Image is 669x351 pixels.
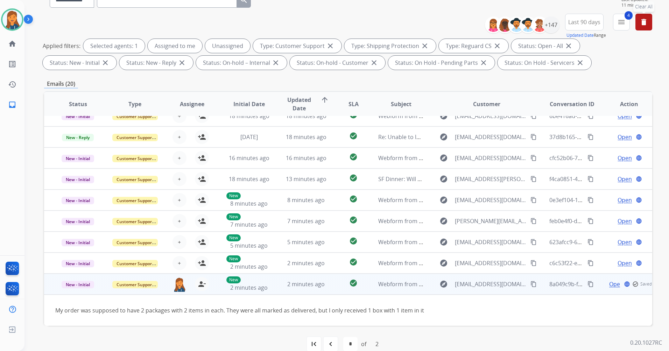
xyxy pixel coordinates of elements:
[587,239,594,245] mat-icon: content_copy
[617,18,626,26] mat-icon: menu
[455,196,527,204] span: [EMAIL_ADDRESS][DOMAIN_NAME]
[566,32,606,38] span: Range
[62,218,94,225] span: New - Initial
[530,197,537,203] mat-icon: content_copy
[378,175,493,183] span: SF Dinner: Will you join us [PERSON_NAME]?
[62,281,94,288] span: New - Initial
[205,39,250,53] div: Unassigned
[549,217,654,225] span: feb0e4f0-d47a-4aab-8401-e4b025aa63ef
[388,56,495,70] div: Status: On Hold - Pending Parts
[148,39,202,53] div: Assigned to me
[172,256,186,270] button: +
[230,284,268,291] span: 2 minutes ago
[8,101,16,109] mat-icon: inbox
[8,40,16,48] mat-icon: home
[530,176,537,182] mat-icon: content_copy
[549,196,653,204] span: 0e3ef104-1d71-4993-afd3-00c653589aaf
[226,255,241,262] p: New
[62,113,94,120] span: New - Initial
[439,259,448,267] mat-icon: explore
[530,239,537,245] mat-icon: content_copy
[112,134,158,141] span: Customer Support
[62,155,94,162] span: New - Initial
[530,218,537,224] mat-icon: content_copy
[618,238,632,246] span: Open
[178,154,181,162] span: +
[287,238,325,246] span: 5 minutes ago
[378,154,537,162] span: Webform from [EMAIL_ADDRESS][DOMAIN_NAME] on [DATE]
[530,281,537,287] mat-icon: content_copy
[172,193,186,207] button: +
[378,196,537,204] span: Webform from [EMAIL_ADDRESS][DOMAIN_NAME] on [DATE]
[498,56,591,70] div: Status: On Hold - Servicers
[321,96,329,104] mat-icon: arrow_upward
[226,234,241,241] p: New
[69,100,87,108] span: Status
[349,279,358,287] mat-icon: check_circle
[349,174,358,182] mat-icon: check_circle
[439,154,448,162] mat-icon: explore
[287,196,325,204] span: 8 minutes ago
[272,58,280,67] mat-icon: close
[112,218,158,225] span: Customer Support
[349,153,358,161] mat-icon: check_circle
[101,58,110,67] mat-icon: close
[198,238,206,246] mat-icon: person_add
[587,281,594,287] mat-icon: content_copy
[550,100,594,108] span: Conversation ID
[378,238,537,246] span: Webform from [EMAIL_ADDRESS][DOMAIN_NAME] on [DATE]
[640,281,652,287] span: Saved
[587,155,594,161] mat-icon: content_copy
[196,56,287,70] div: Status: On-hold – Internal
[587,197,594,203] mat-icon: content_copy
[530,155,537,161] mat-icon: content_copy
[112,260,158,267] span: Customer Support
[172,214,186,228] button: +
[595,92,652,116] th: Action
[283,96,315,112] span: Updated Date
[62,260,94,267] span: New - Initial
[172,277,186,292] img: agent-avatar
[2,10,22,29] img: avatar
[310,340,318,348] mat-icon: first_page
[624,281,630,287] mat-icon: language
[178,58,186,67] mat-icon: close
[421,42,429,50] mat-icon: close
[455,154,527,162] span: [EMAIL_ADDRESS][DOMAIN_NAME]
[62,134,94,141] span: New - Reply
[198,133,206,141] mat-icon: person_add
[493,42,501,50] mat-icon: close
[636,197,642,203] mat-icon: language
[119,56,193,70] div: Status: New - Reply
[549,133,656,141] span: 37d8b165-6480-4dc7-9189-9cc1431c84ec
[83,39,145,53] div: Selected agents: 1
[8,80,16,89] mat-icon: history
[349,216,358,224] mat-icon: check_circle
[636,134,642,140] mat-icon: language
[178,217,181,225] span: +
[287,259,325,267] span: 2 minutes ago
[530,260,537,266] mat-icon: content_copy
[625,11,633,20] span: 4
[378,217,580,225] span: Webform from [PERSON_NAME][EMAIL_ADDRESS][DOMAIN_NAME] on [DATE]
[198,154,206,162] mat-icon: person_add
[378,280,537,288] span: Webform from [EMAIL_ADDRESS][DOMAIN_NAME] on [DATE]
[473,100,500,108] span: Customer
[172,235,186,249] button: +
[618,259,632,267] span: Open
[240,133,258,141] span: [DATE]
[62,197,94,204] span: New - Initial
[391,100,411,108] span: Subject
[287,217,325,225] span: 7 minutes ago
[230,263,268,270] span: 2 minutes ago
[198,196,206,204] mat-icon: person_add
[172,172,186,186] button: +
[349,195,358,203] mat-icon: check_circle
[455,259,527,267] span: [EMAIL_ADDRESS][DOMAIN_NAME]
[587,176,594,182] mat-icon: content_copy
[233,100,265,108] span: Initial Date
[511,39,580,53] div: Status: Open - All
[286,175,326,183] span: 13 minutes ago
[112,155,158,162] span: Customer Support
[618,196,632,204] span: Open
